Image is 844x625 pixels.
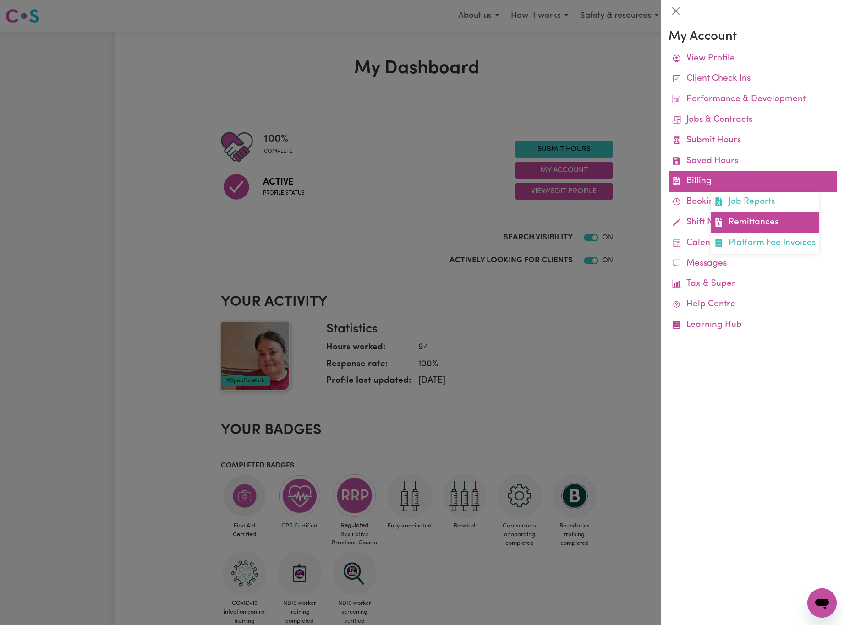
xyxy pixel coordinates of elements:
[669,29,837,45] h3: My Account
[669,212,837,233] a: Shift Notes
[669,171,837,192] a: BillingJob ReportsRemittancesPlatform Fee Invoices
[669,254,837,274] a: Messages
[669,89,837,110] a: Performance & Development
[669,110,837,130] a: Jobs & Contracts
[807,588,837,618] iframe: Button to launch messaging window
[669,315,837,336] a: Learning Hub
[669,49,837,69] a: View Profile
[669,4,683,18] button: Close
[669,151,837,172] a: Saved Hours
[711,212,819,233] a: Remittances
[669,69,837,89] a: Client Check Ins
[669,130,837,151] a: Submit Hours
[669,294,837,315] a: Help Centre
[669,233,837,254] a: Calendar
[711,233,819,254] a: Platform Fee Invoices
[669,192,837,212] a: Bookings
[711,192,819,212] a: Job Reports
[669,274,837,294] a: Tax & Super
